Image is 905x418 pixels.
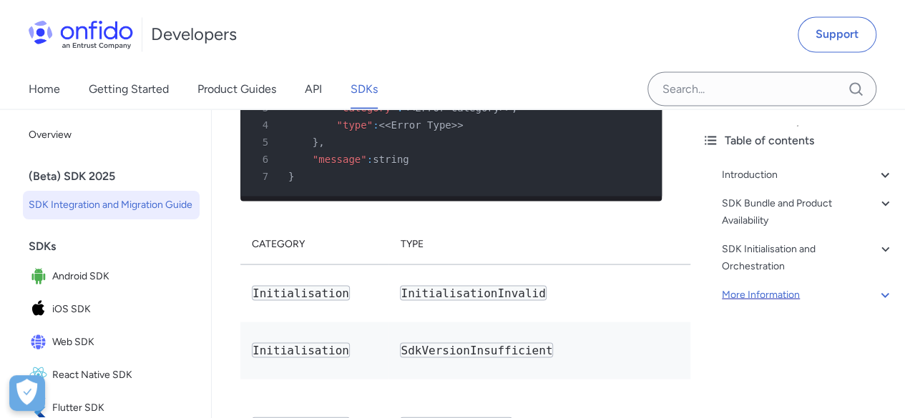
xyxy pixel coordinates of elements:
img: IconWeb SDK [29,332,52,352]
span: Web SDK [52,332,194,352]
span: 4 [246,116,278,133]
th: Category [240,224,388,264]
code: InitialisationInvalid [400,285,546,300]
span: 7 [246,167,278,184]
a: IconWeb SDKWeb SDK [23,326,200,357]
span: } [288,170,294,181]
span: "message" [313,153,367,164]
span: , [318,136,324,147]
h1: Developers [151,23,237,46]
span: React Native SDK [52,364,194,384]
img: IconReact Native SDK [29,364,52,384]
input: Onfido search input field [647,71,876,106]
code: Initialisation [252,342,350,357]
span: 6 [246,150,278,167]
span: } [313,136,318,147]
a: Introduction [722,166,894,183]
div: SDKs [29,232,205,260]
img: Onfido Logo [29,20,133,49]
div: Table of contents [702,131,894,149]
code: Initialisation [252,285,350,300]
div: (Beta) SDK 2025 [29,161,205,190]
button: Open Preferences [9,375,45,411]
span: <<Error category>> [403,101,512,113]
th: Type [388,224,703,264]
a: SDKs [351,69,378,109]
span: SDK Integration and Migration Guide [29,196,194,213]
a: SDK Bundle and Product Availability [722,194,894,229]
img: IconiOS SDK [29,299,52,319]
a: Product Guides [197,69,276,109]
span: Android SDK [52,266,194,286]
span: : [367,153,373,164]
a: Support [798,16,876,52]
span: 5 [246,133,278,150]
a: SDK Integration and Migration Guide [23,190,200,219]
a: Home [29,69,60,109]
div: Cookie Preferences [9,375,45,411]
a: IconiOS SDKiOS SDK [23,293,200,324]
a: API [305,69,322,109]
span: string [373,153,409,164]
span: "category" [336,101,396,113]
span: Overview [29,126,194,143]
a: SDK Initialisation and Orchestration [722,240,894,274]
code: SdkVersionInsufficient [400,342,553,357]
img: IconAndroid SDK [29,266,52,286]
span: iOS SDK [52,299,194,319]
a: IconReact Native SDKReact Native SDK [23,359,200,390]
span: : [373,119,378,130]
span: , [512,101,517,113]
span: Flutter SDK [52,397,194,417]
span: <<Error Type>> [378,119,463,130]
span: "type" [336,119,373,130]
span: : [397,101,403,113]
a: IconAndroid SDKAndroid SDK [23,260,200,292]
a: More Information [722,286,894,303]
a: Getting Started [89,69,169,109]
a: Overview [23,120,200,149]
